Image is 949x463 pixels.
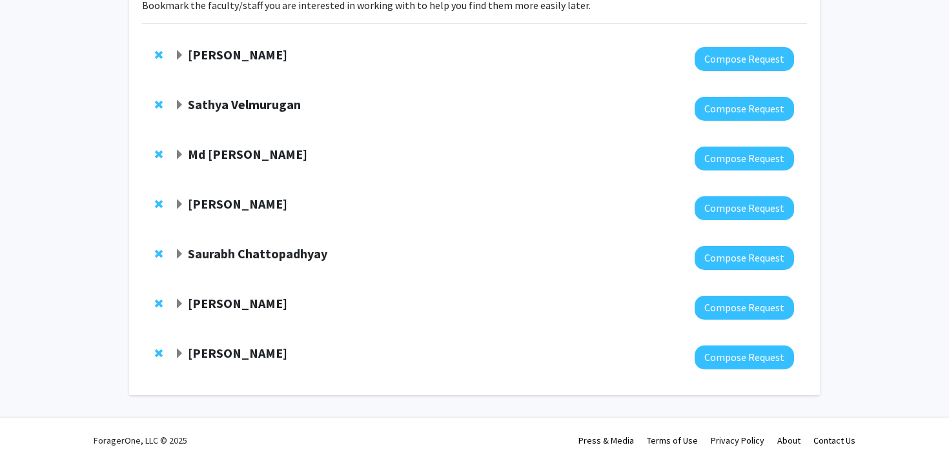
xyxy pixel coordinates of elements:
[174,50,185,61] span: Expand Leslie Woltenberg Bookmark
[695,47,794,71] button: Compose Request to Leslie Woltenberg
[174,299,185,309] span: Expand Sarah D'Orazio Bookmark
[695,196,794,220] button: Compose Request to Ioannis Papazoglou
[777,435,801,446] a: About
[174,150,185,160] span: Expand Md Eunus Ali Bookmark
[813,435,855,446] a: Contact Us
[578,435,634,446] a: Press & Media
[174,100,185,110] span: Expand Sathya Velmurugan Bookmark
[174,249,185,260] span: Expand Saurabh Chattopadhyay Bookmark
[695,246,794,270] button: Compose Request to Saurabh Chattopadhyay
[711,435,764,446] a: Privacy Policy
[188,295,287,311] strong: [PERSON_NAME]
[188,146,307,162] strong: Md [PERSON_NAME]
[155,298,163,309] span: Remove Sarah D'Orazio from bookmarks
[695,345,794,369] button: Compose Request to Thomas Kampourakis
[155,50,163,60] span: Remove Leslie Woltenberg from bookmarks
[155,99,163,110] span: Remove Sathya Velmurugan from bookmarks
[174,200,185,210] span: Expand Ioannis Papazoglou Bookmark
[695,296,794,320] button: Compose Request to Sarah D'Orazio
[188,46,287,63] strong: [PERSON_NAME]
[188,196,287,212] strong: [PERSON_NAME]
[188,96,301,112] strong: Sathya Velmurugan
[155,149,163,159] span: Remove Md Eunus Ali from bookmarks
[10,405,55,453] iframe: Chat
[188,345,287,361] strong: [PERSON_NAME]
[155,199,163,209] span: Remove Ioannis Papazoglou from bookmarks
[188,245,327,262] strong: Saurabh Chattopadhyay
[94,418,187,463] div: ForagerOne, LLC © 2025
[174,349,185,359] span: Expand Thomas Kampourakis Bookmark
[647,435,698,446] a: Terms of Use
[155,249,163,259] span: Remove Saurabh Chattopadhyay from bookmarks
[155,348,163,358] span: Remove Thomas Kampourakis from bookmarks
[695,147,794,170] button: Compose Request to Md Eunus Ali
[695,97,794,121] button: Compose Request to Sathya Velmurugan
